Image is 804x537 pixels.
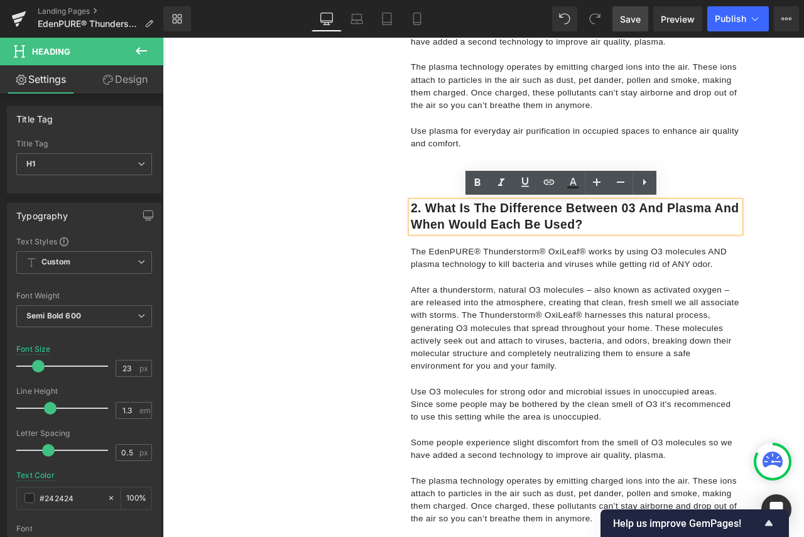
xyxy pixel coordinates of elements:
div: Text Styles [16,236,152,246]
div: Title Tag [16,139,152,148]
a: New Library [163,6,191,31]
b: H1 [26,159,35,168]
div: Font Weight [16,291,152,300]
span: Heading [32,46,70,57]
p: Use O3 molecules for strong odor and microbial issues in unoccupied areas. Since some people may ... [294,412,685,457]
p: Use plasma for everyday air purification in occupied spaces to enhance air quality and comfort. [294,103,685,133]
button: Undo [552,6,577,31]
a: Design [84,65,166,94]
span: EdenPURE® Thunderstorm® Oxileaf® III Air Purifier - FAQ/TS [38,19,139,29]
div: Font Size [16,345,51,354]
div: Line Height [16,387,152,396]
a: Tablet [372,6,402,31]
p: Some people experience slight discomfort from the smell of O3 molecules so we have added a second... [294,472,685,502]
a: Preview [653,6,702,31]
div: Text Color [16,471,55,480]
span: px [139,448,150,457]
a: Desktop [312,6,342,31]
div: % [121,487,151,509]
span: Save [620,13,641,26]
span: em [139,406,150,415]
b: Custom [41,257,70,268]
p: The plasma technology operates by emitting charged ions into the air. These ions attach to partic... [294,28,685,88]
h1: 2. What is the difference between 03 and plasma and when would each be used? [294,193,685,231]
span: px [139,364,150,372]
input: Color [40,491,101,505]
div: Open Intercom Messenger [761,494,791,524]
span: Publish [715,14,746,24]
span: Preview [661,13,695,26]
p: After a thunderstorm, natural O3 molecules – also known as activated oxygen – are released into t... [294,291,685,397]
a: Laptop [342,6,372,31]
button: More [774,6,799,31]
div: Typography [16,203,68,221]
a: Landing Pages [38,6,163,16]
div: Font [16,524,152,533]
b: Semi Bold 600 [26,311,81,320]
a: Mobile [402,6,432,31]
button: Publish [707,6,769,31]
div: Letter Spacing [16,429,152,438]
p: The EdenPURE® Thunderstorm® OxiLeaf® works by using O3 molecules AND plasma technology to kill ba... [294,246,685,276]
button: Show survey - Help us improve GemPages! [613,516,776,531]
button: Redo [582,6,607,31]
div: Title Tag [16,107,53,124]
span: Help us improve GemPages! [613,518,761,529]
